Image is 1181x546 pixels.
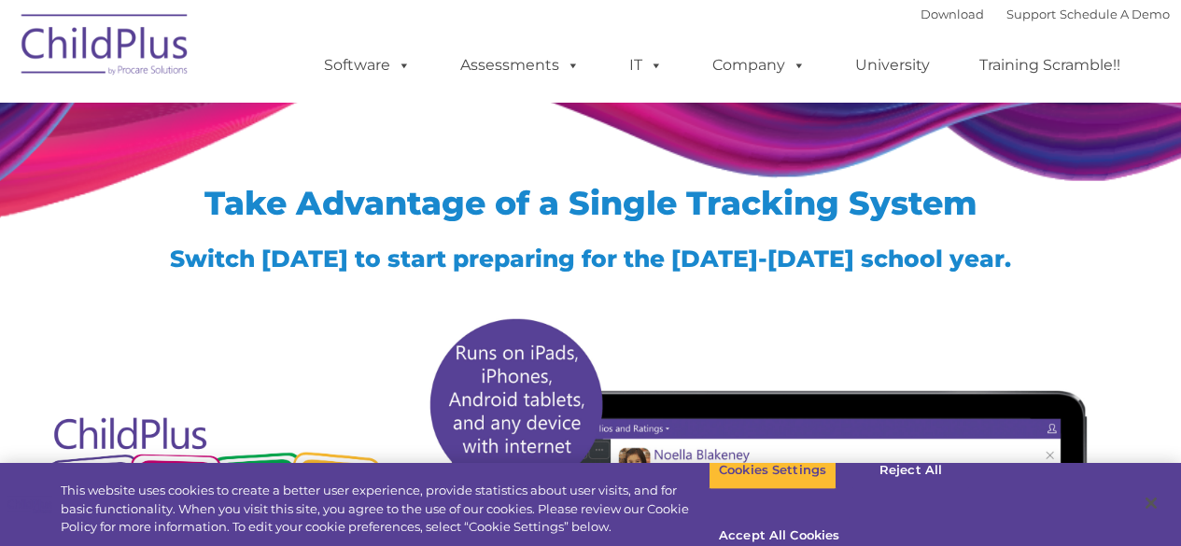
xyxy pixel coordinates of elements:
button: Reject All [852,451,969,490]
button: Cookies Settings [709,451,837,490]
button: Close [1131,483,1172,524]
font: | [921,7,1170,21]
a: Training Scramble!! [961,47,1139,84]
a: Support [1006,7,1056,21]
a: Assessments [442,47,598,84]
span: Switch [DATE] to start preparing for the [DATE]-[DATE] school year. [170,245,1011,273]
a: Company [694,47,824,84]
a: University [837,47,949,84]
a: Schedule A Demo [1060,7,1170,21]
a: Download [921,7,984,21]
div: This website uses cookies to create a better user experience, provide statistics about user visit... [61,482,709,537]
a: Software [305,47,429,84]
span: Take Advantage of a Single Tracking System [204,183,977,223]
a: IT [611,47,682,84]
img: ChildPlus by Procare Solutions [12,1,199,94]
